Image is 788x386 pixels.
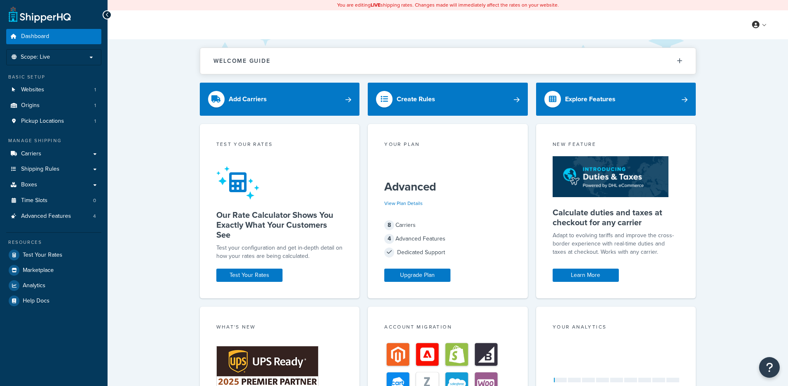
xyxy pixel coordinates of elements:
span: Help Docs [23,298,50,305]
a: Help Docs [6,293,101,308]
button: Open Resource Center [759,357,780,378]
div: Resources [6,239,101,246]
a: View Plan Details [384,200,423,207]
span: Pickup Locations [21,118,64,125]
div: Your Plan [384,141,511,150]
h5: Our Rate Calculator Shows You Exactly What Your Customers See [216,210,343,240]
span: 4 [384,234,394,244]
div: Your Analytics [553,323,680,333]
a: Create Rules [368,83,528,116]
div: New Feature [553,141,680,150]
div: Explore Features [565,93,616,105]
span: Scope: Live [21,54,50,61]
div: Basic Setup [6,74,101,81]
span: 1 [94,102,96,109]
li: Websites [6,82,101,98]
li: Pickup Locations [6,114,101,129]
span: 4 [93,213,96,220]
span: Analytics [23,282,46,289]
span: Time Slots [21,197,48,204]
div: Add Carriers [229,93,267,105]
a: Websites1 [6,82,101,98]
span: 8 [384,220,394,230]
span: Carriers [21,150,41,157]
span: Websites [21,86,44,93]
a: Learn More [553,269,619,282]
div: Manage Shipping [6,137,101,144]
div: Advanced Features [384,233,511,245]
a: Boxes [6,177,101,193]
span: Dashboard [21,33,49,40]
a: Explore Features [536,83,696,116]
b: LIVE [371,1,381,9]
a: Test Your Rates [6,248,101,262]
div: Create Rules [397,93,435,105]
a: Analytics [6,278,101,293]
span: Origins [21,102,40,109]
button: Welcome Guide [200,48,696,74]
span: Shipping Rules [21,166,60,173]
span: Test Your Rates [23,252,62,259]
span: Advanced Features [21,213,71,220]
div: Test your rates [216,141,343,150]
a: Add Carriers [200,83,360,116]
a: Advanced Features4 [6,209,101,224]
div: What's New [216,323,343,333]
span: Boxes [21,181,37,188]
a: Test Your Rates [216,269,283,282]
li: Advanced Features [6,209,101,224]
span: 1 [94,86,96,93]
div: Test your configuration and get in-depth detail on how your rates are being calculated. [216,244,343,260]
div: Account Migration [384,323,511,333]
a: Marketplace [6,263,101,278]
div: Carriers [384,219,511,231]
span: 0 [93,197,96,204]
div: Dedicated Support [384,247,511,258]
a: Time Slots0 [6,193,101,208]
a: Upgrade Plan [384,269,450,282]
a: Dashboard [6,29,101,44]
span: 1 [94,118,96,125]
span: Marketplace [23,267,54,274]
a: Carriers [6,146,101,162]
h5: Calculate duties and taxes at checkout for any carrier [553,207,680,227]
a: Origins1 [6,98,101,113]
li: Time Slots [6,193,101,208]
a: Pickup Locations1 [6,114,101,129]
h5: Advanced [384,180,511,193]
h2: Welcome Guide [213,58,271,64]
a: Shipping Rules [6,162,101,177]
li: Origins [6,98,101,113]
p: Adapt to evolving tariffs and improve the cross-border experience with real-time duties and taxes... [553,231,680,256]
